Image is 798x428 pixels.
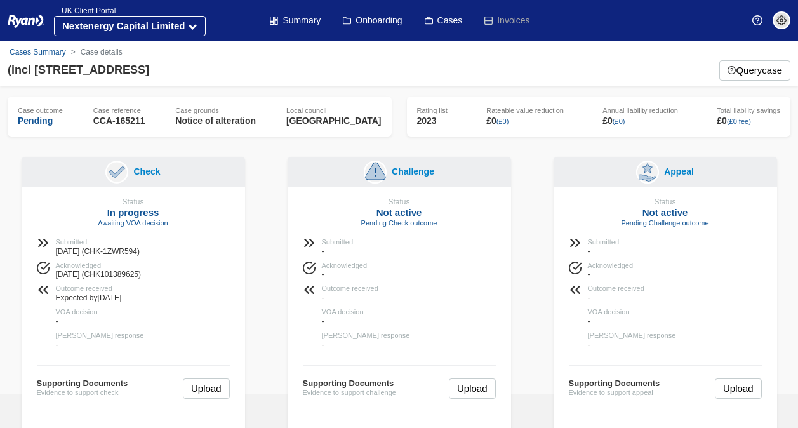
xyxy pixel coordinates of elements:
li: Case details [66,46,123,58]
div: [GEOGRAPHIC_DATA] [286,116,382,127]
div: £0 [486,116,564,127]
span: (£0) [496,117,509,125]
div: - [56,317,98,326]
a: Cases Summary [10,48,66,57]
span: (CHK101389625) [82,270,141,279]
div: Acknowledged [56,262,142,271]
div: - [322,340,410,350]
div: VOA decision [322,308,364,317]
div: Pending [18,116,63,127]
button: Upload [449,378,496,399]
div: Acknowledged [588,262,634,271]
div: Case grounds [175,107,256,116]
img: Help [752,15,762,25]
div: Status [37,197,230,207]
img: settings [776,15,787,25]
span: case [762,65,782,76]
div: Check [128,165,160,178]
div: [PERSON_NAME] response [588,331,676,340]
div: £0 [602,116,678,127]
div: - [56,340,144,350]
div: - [588,340,676,350]
div: - [588,317,630,326]
span: [DATE] [98,293,122,302]
div: VOA decision [588,308,630,317]
div: Supporting Documents [303,378,442,389]
div: (incl [STREET_ADDRESS] [8,62,149,79]
div: VOA decision [56,308,98,317]
div: Expected by [56,293,122,303]
div: Total liability savings [717,107,780,116]
time: [DATE] [56,247,80,256]
div: £0 [717,116,780,127]
div: Rating list [417,107,448,116]
div: Supporting Documents [569,378,708,389]
div: Outcome received [56,284,122,293]
div: CCA-165211 [93,116,145,127]
div: Case reference [93,107,145,116]
span: (£0) [613,117,625,125]
div: Pending Challenge outcome [569,219,762,228]
div: Case outcome [18,107,63,116]
div: Pending Check outcome [303,219,496,228]
div: Submitted [322,238,354,247]
div: - [322,317,364,326]
strong: Nextenergy Capital Limited [62,20,185,31]
div: In progress [37,207,230,219]
button: Upload [715,378,762,399]
div: - [588,247,620,257]
div: - [588,270,634,279]
div: - [588,293,644,303]
span: (CHK-1ZWR594) [82,247,140,256]
div: Evidence to support appeal [569,378,708,399]
div: Supporting Documents [37,378,176,389]
div: Outcome received [322,284,378,293]
div: Not active [303,207,496,219]
div: Not active [569,207,762,219]
div: Rateable value reduction [486,107,564,116]
div: Outcome received [588,284,644,293]
span: UK Client Portal [54,6,116,15]
div: - [322,293,378,303]
time: [DATE] [56,270,80,279]
div: Annual liability reduction [602,107,678,116]
div: Notice of alteration [175,116,256,127]
button: Querycase [719,60,790,81]
div: Status [303,197,496,207]
div: [PERSON_NAME] response [56,331,144,340]
div: Status [569,197,762,207]
div: Evidence to support challenge [303,378,442,399]
div: [PERSON_NAME] response [322,331,410,340]
div: Submitted [588,238,620,247]
div: - [322,270,368,279]
div: Evidence to support check [37,378,176,399]
div: Acknowledged [322,262,368,271]
div: Challenge [387,165,434,178]
div: Appeal [659,165,694,178]
span: (£0 fee) [727,117,751,125]
button: Nextenergy Capital Limited [54,16,206,36]
div: Submitted [56,238,140,247]
button: Upload [183,378,230,399]
div: Awaiting VOA decision [37,219,230,228]
div: 2023 [417,116,448,127]
div: - [322,247,354,257]
div: Local council [286,107,382,116]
